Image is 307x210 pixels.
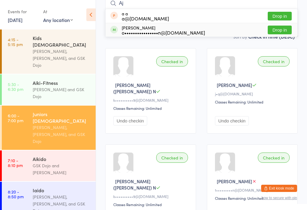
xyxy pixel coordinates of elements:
div: [PERSON_NAME], [PERSON_NAME], and GSK Dojo [33,124,91,145]
time: 5:30 - 6:30 pm [8,82,23,91]
div: Events for [8,7,37,17]
a: 6:00 -7:00 pmJuniors [DEMOGRAPHIC_DATA][PERSON_NAME], [PERSON_NAME], and GSK Dojo [2,106,96,150]
div: j•q@[DOMAIN_NAME] [215,91,291,96]
div: Classes Remaining: Unlimited [113,202,190,207]
div: k••••••••••9@[DOMAIN_NAME] [113,97,190,103]
div: [PERSON_NAME] [122,25,205,35]
div: Kids [DEMOGRAPHIC_DATA] [33,35,91,48]
time: 4:15 - 5:15 pm [8,37,23,47]
time: 8:20 - 8:50 pm [8,189,24,199]
div: Iaido [33,187,91,193]
div: o••••••••••••••••n@[DOMAIN_NAME] [122,30,205,35]
div: [PERSON_NAME], [PERSON_NAME], and GSK Dojo [33,48,91,69]
time: 6:00 - 7:00 pm [8,113,23,123]
div: Checked in [258,153,290,163]
div: Juniors [DEMOGRAPHIC_DATA] [33,111,91,124]
div: Checked in [156,56,188,66]
div: Aikido [33,156,91,162]
span: [PERSON_NAME] ([PERSON_NAME]) N [113,178,156,191]
div: a@[DOMAIN_NAME] [122,16,169,21]
button: Drop in [268,26,292,34]
div: Checked in [156,153,188,163]
a: 4:15 -5:15 pmKids [DEMOGRAPHIC_DATA][PERSON_NAME], [PERSON_NAME], and GSK Dojo [2,29,96,74]
div: [PERSON_NAME] and GSK Dojo [33,86,91,100]
div: Any location [43,17,73,23]
span: [PERSON_NAME] [217,82,252,88]
button: Drop in [268,12,292,20]
div: At [43,7,73,17]
div: Classes Remaining: Unlimited [215,99,291,104]
a: 5:30 -6:30 pmAiki-Fitness[PERSON_NAME] and GSK Dojo [2,74,96,105]
a: [DATE] [8,17,22,23]
div: Classes Remaining: Unlimited [215,196,291,201]
time: 7:10 - 8:10 pm [8,158,23,168]
div: k••••••••••9@[DOMAIN_NAME] [113,194,190,199]
button: Undo checkin [215,116,249,125]
button: how to secure with pin [261,196,297,200]
button: Exit kiosk mode [261,185,297,192]
a: 7:10 -8:10 pmAikidoGSK Dojo and [PERSON_NAME] [2,150,96,181]
button: Undo checkin [113,116,147,125]
div: t•••••••••n@[DOMAIN_NAME] [215,187,291,193]
span: [PERSON_NAME] ([PERSON_NAME]) N [113,82,156,94]
div: GSK Dojo and [PERSON_NAME] [33,162,91,176]
div: Aiki-Fitness [33,79,91,86]
div: Classes Remaining: Unlimited [113,106,190,111]
div: a a [122,11,169,21]
div: Checked in [258,56,290,66]
span: [PERSON_NAME] [217,178,252,184]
